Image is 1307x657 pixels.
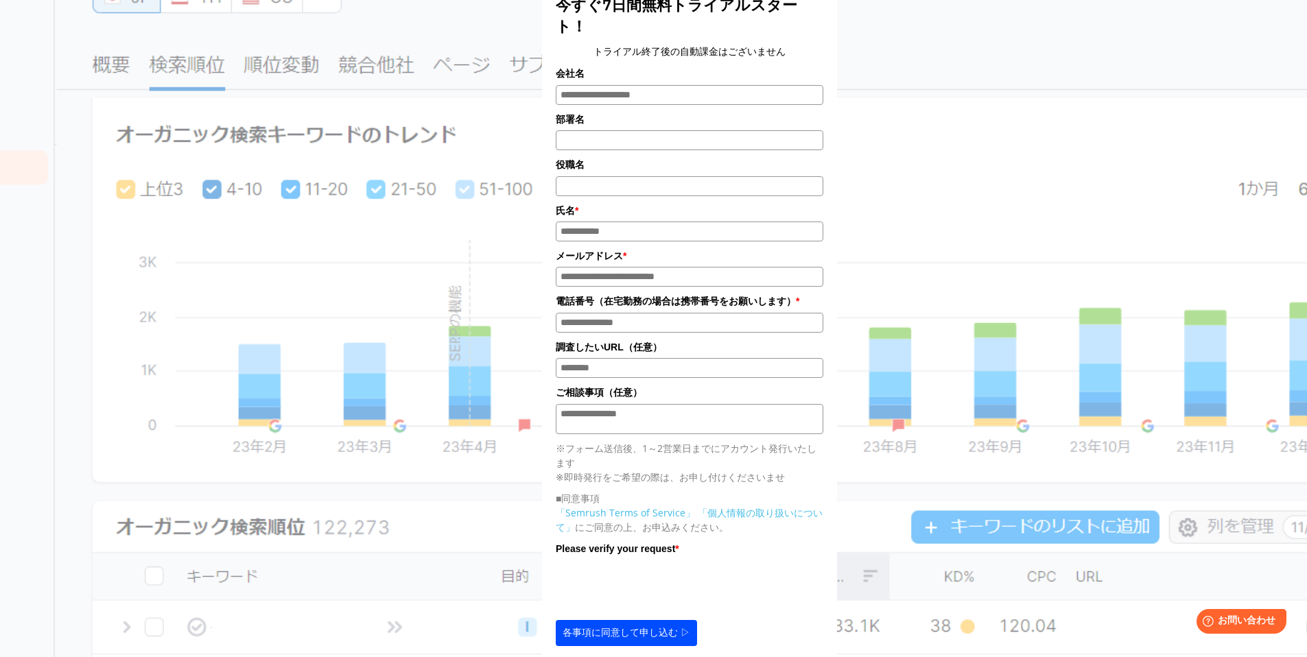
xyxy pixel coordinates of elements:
label: 電話番号（在宅勤務の場合は携帯番号をお願いします） [556,294,823,309]
p: にご同意の上、お申込みください。 [556,505,823,534]
a: 「Semrush Terms of Service」 [556,506,695,519]
iframe: Help widget launcher [1185,604,1292,642]
label: ご相談事項（任意） [556,385,823,400]
label: メールアドレス [556,248,823,263]
label: 会社名 [556,66,823,81]
label: 調査したいURL（任意） [556,339,823,355]
label: 役職名 [556,157,823,172]
p: ■同意事項 [556,491,823,505]
a: 「個人情報の取り扱いについて」 [556,506,823,534]
iframe: reCAPTCHA [556,560,764,613]
label: 氏名 [556,203,823,218]
label: 部署名 [556,112,823,127]
button: 各事項に同意して申し込む ▷ [556,620,697,646]
label: Please verify your request [556,541,823,556]
center: トライアル終了後の自動課金はございません [556,44,823,59]
p: ※フォーム送信後、1～2営業日までにアカウント発行いたします ※即時発行をご希望の際は、お申し付けくださいませ [556,441,823,484]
